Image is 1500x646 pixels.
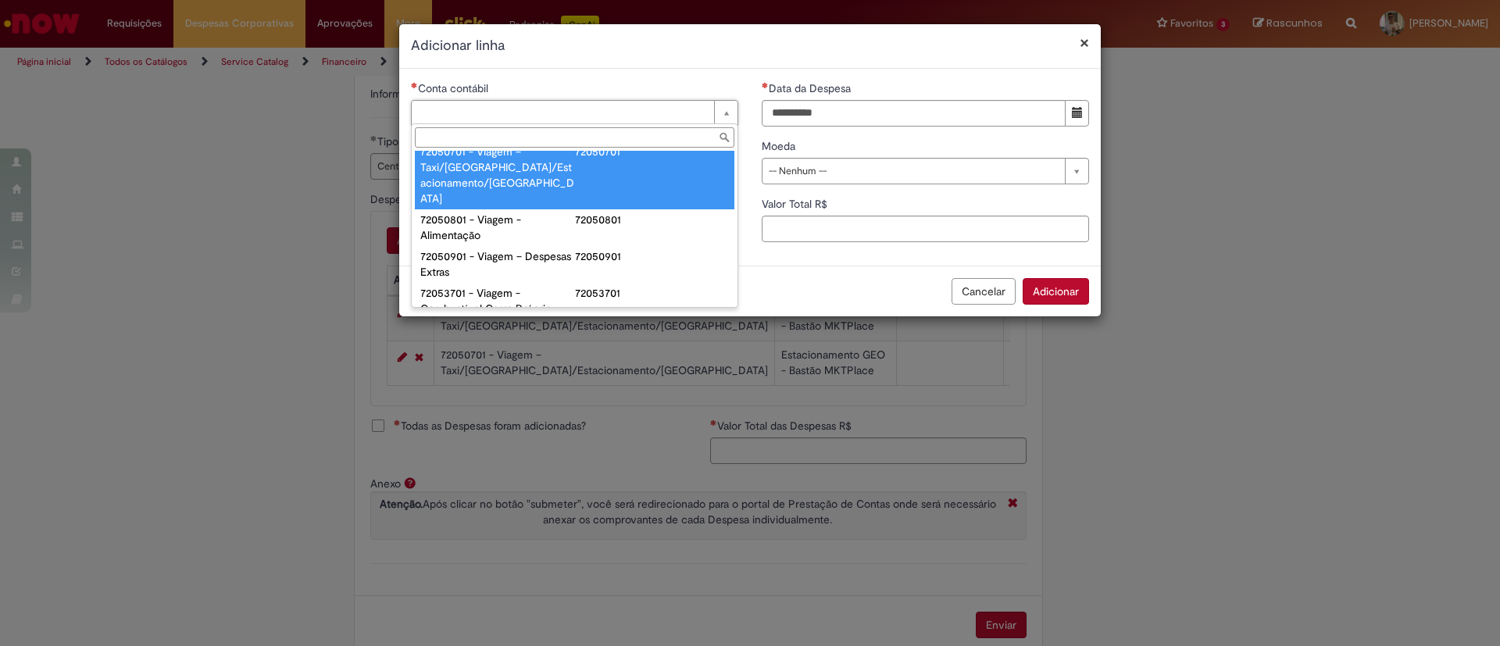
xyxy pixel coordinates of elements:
div: 72053701 [575,285,730,301]
div: 72050901 - Viagem – Despesas Extras [420,248,575,280]
div: 72050901 [575,248,730,264]
div: 72050801 - Viagem - Alimentação [420,212,575,243]
div: 72050701 - Viagem – Taxi/[GEOGRAPHIC_DATA]/Estacionamento/[GEOGRAPHIC_DATA] [420,144,575,206]
div: 72050801 [575,212,730,227]
div: 72053701 - Viagem - Combustível Carro Próprio [420,285,575,316]
div: 72050701 [575,144,730,159]
ul: Conta contábil [412,151,737,307]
